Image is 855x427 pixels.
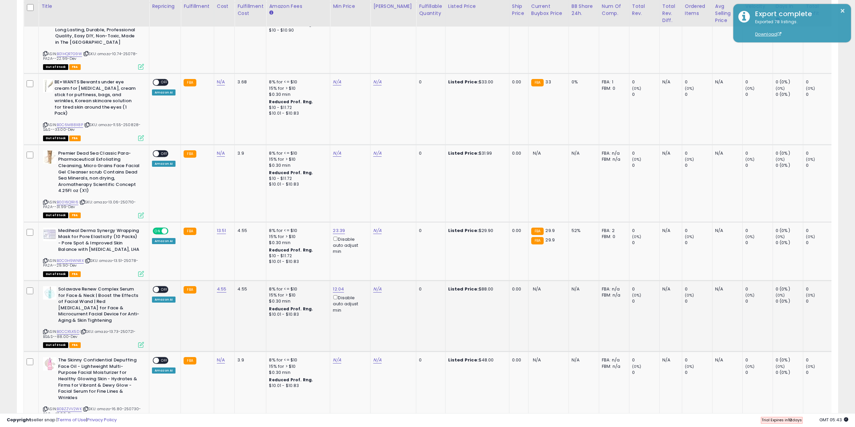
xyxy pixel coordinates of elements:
div: Current Buybox Price [531,3,566,17]
div: $33.00 [448,79,504,85]
span: | SKU: amazo-13.73-250721-BS&S--88.00-Dev [43,329,135,339]
small: (0%) [685,364,694,369]
div: 0 [806,228,833,234]
div: 0 [745,298,773,304]
div: 3.68 [237,79,261,85]
small: (0%) [806,364,815,369]
button: × [840,7,845,15]
div: 4.55 [237,228,261,234]
div: 0 [685,91,712,98]
div: Repricing [152,3,178,10]
div: 3.9 [237,357,261,363]
div: 0 (0%) [776,286,803,292]
b: BE+WANTS Bewants under eye cream for [MEDICAL_DATA], cream stick for puffiness, bags, and wrinkle... [54,79,136,118]
small: (0%) [776,157,785,162]
div: $10 - $11.72 [269,176,325,182]
small: FBA [184,286,196,294]
div: $88.00 [448,286,504,292]
b: Solawave Renew Complex Serum for Face & Neck | Boost the Effects of Facial Wand | Red [MEDICAL_DA... [58,286,140,325]
div: 0 [806,298,833,304]
div: 0 [685,357,712,363]
div: 0 [745,162,773,168]
div: 0 [806,240,833,246]
div: 0 [806,370,833,376]
a: N/A [333,79,341,85]
b: Reduced Prof. Rng. [269,170,313,176]
div: ASIN: [43,79,144,140]
small: (0%) [745,86,755,91]
small: FBA [531,237,544,244]
a: B0CCX1LK5D [57,329,79,335]
div: FBA: 1 [602,79,624,85]
small: (0%) [632,234,642,239]
div: 0 [419,228,440,234]
div: 15% for > $10 [269,292,325,298]
b: Reduced Prof. Rng. [269,99,313,105]
div: 52% [572,228,594,234]
small: FBA [531,228,544,235]
div: 8% for <= $10 [269,357,325,363]
div: 0 [632,228,659,234]
div: Cost [217,3,232,10]
span: All listings that are currently out of stock and unavailable for purchase on Amazon [43,212,68,218]
span: N/A [533,150,541,156]
small: FBA [184,357,196,364]
a: B0C6M88X8P [57,122,83,128]
div: $0.30 min [269,162,325,168]
div: Fulfillment [184,3,211,10]
div: 0 [632,357,659,363]
a: N/A [217,150,225,157]
small: (0%) [745,234,755,239]
small: (0%) [776,293,785,298]
small: (0%) [806,157,815,162]
div: $10 - $10.90 [269,28,325,33]
div: N/A [662,79,677,85]
small: Amazon Fees. [269,10,273,16]
div: 0 [685,298,712,304]
div: FBA: n/a [602,357,624,363]
div: Avg Selling Price [715,3,740,24]
small: (0%) [685,234,694,239]
div: N/A [662,228,677,234]
small: (0%) [745,364,755,369]
div: FBA: n/a [602,286,624,292]
div: FBA: n/a [602,150,624,156]
div: 0 [806,357,833,363]
small: (0%) [632,86,642,91]
div: 0 [632,162,659,168]
div: 0 [419,286,440,292]
span: All listings that are currently out of stock and unavailable for purchase on Amazon [43,64,68,70]
div: ASIN: [43,286,144,347]
b: NuFun Activities Printable Iron-on Heat Transfer Paper for T Shirts, Dark Fabrics, 25 Sheets 8.5 ... [55,8,137,47]
div: $48.00 [448,357,504,363]
div: 0 [685,150,712,156]
small: (0%) [745,293,755,298]
span: | SKU: amazo-10.74-25078-PA2A--22.99-Dev [43,51,138,61]
div: N/A [715,286,737,292]
div: 0 (0%) [776,228,803,234]
div: 15% for > $10 [269,363,325,370]
span: 29.9 [545,237,555,243]
div: 0 [806,150,833,156]
small: (0%) [685,293,694,298]
div: 0 [745,286,773,292]
div: 0.00 [512,228,523,234]
div: 0 [685,286,712,292]
div: 0 [745,228,773,234]
span: All listings that are currently out of stock and unavailable for purchase on Amazon [43,271,68,277]
div: Total Rev. [632,3,657,17]
div: Amazon AI [152,161,176,167]
div: $10 - $11.72 [269,253,325,259]
span: FBA [69,271,81,277]
div: N/A [715,150,737,156]
div: N/A [572,357,594,363]
b: Reduced Prof. Rng. [269,306,313,312]
small: (0%) [776,86,785,91]
div: Num of Comp. [602,3,626,17]
div: N/A [662,286,677,292]
div: $0.30 min [269,298,325,304]
small: (0%) [806,86,815,91]
div: 0 (0%) [776,370,803,376]
b: Premier Dead Sea Classic Para-Pharmaceutical Exfoliating Cleansing, Micro Grains Face Facial Gel ... [58,150,140,196]
span: | SKU: amazo-13.51-25078-PA2A--29.90-Dev [43,258,138,268]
